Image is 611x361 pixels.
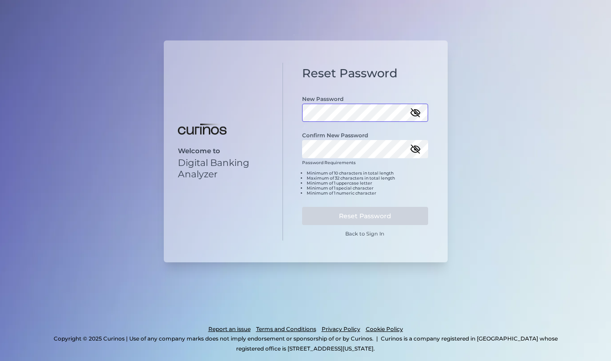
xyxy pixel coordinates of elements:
[302,66,428,80] h1: Reset Password
[208,324,251,334] a: Report an issue
[307,170,428,175] li: Minimum of 10 characters in total length
[178,147,274,155] p: Welcome to
[322,324,360,334] a: Privacy Policy
[54,335,374,342] p: Copyright © 2025 Curinos | Use of any company marks does not imply endorsement or sponsorship of ...
[366,324,403,334] a: Cookie Policy
[307,180,428,186] li: Minimum of 1 uppercase letter
[307,175,428,180] li: Maximum of 32 characters in total length
[178,157,274,180] p: Digital Banking Analyzer
[302,207,428,225] button: Reset Password
[178,124,227,135] img: Digital Banking Analyzer
[236,335,558,352] p: Curinos is a company registered in [GEOGRAPHIC_DATA] whose registered office is [STREET_ADDRESS][...
[307,191,428,196] li: Minimum of 1 numeric character
[302,160,428,203] div: Password Requirements
[256,324,316,334] a: Terms and Conditions
[302,132,368,139] label: Confirm New Password
[302,95,343,102] label: New Password
[345,231,384,237] a: Back to Sign In
[307,186,428,191] li: Minimum of 1 special character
